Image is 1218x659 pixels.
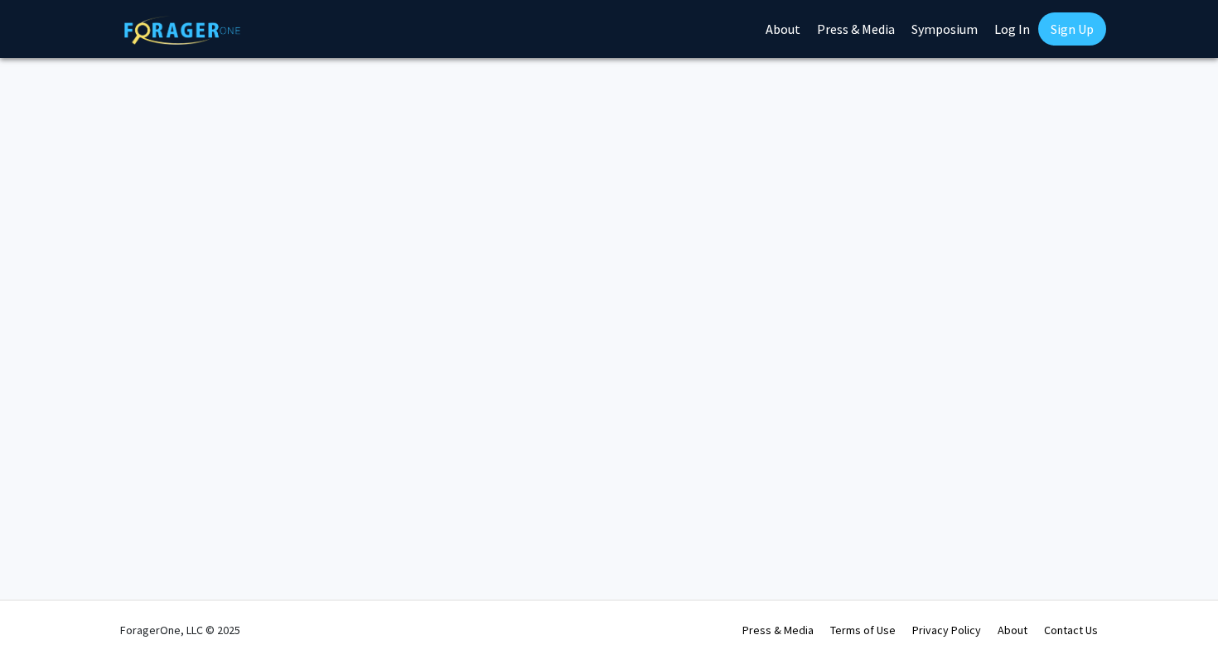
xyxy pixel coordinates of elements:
a: Terms of Use [830,623,896,637]
a: Contact Us [1044,623,1098,637]
a: About [998,623,1027,637]
div: ForagerOne, LLC © 2025 [120,601,240,659]
a: Privacy Policy [912,623,981,637]
a: Sign Up [1038,12,1106,46]
a: Press & Media [742,623,814,637]
img: ForagerOne Logo [124,16,240,45]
